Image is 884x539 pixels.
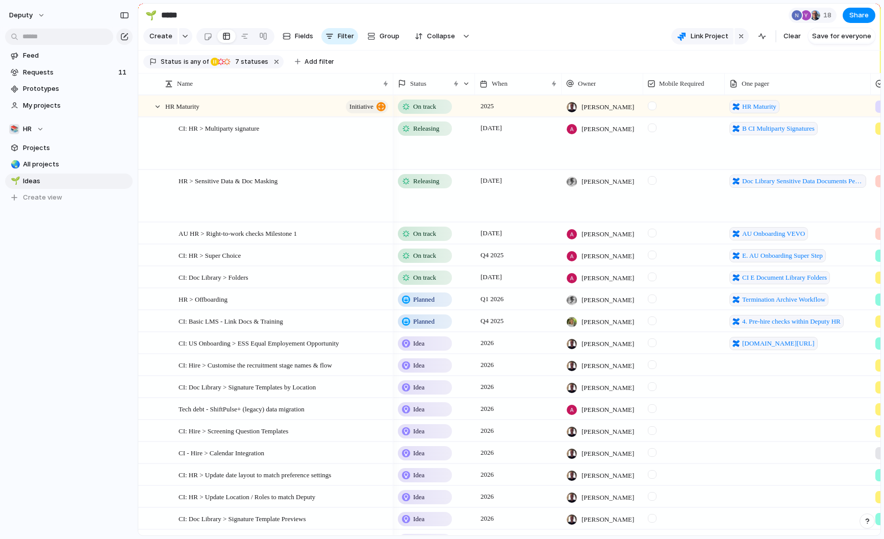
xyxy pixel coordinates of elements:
[582,514,634,525] span: [PERSON_NAME]
[413,360,424,371] span: Idea
[380,31,399,41] span: Group
[5,157,133,172] div: 🌏All projects
[179,175,277,186] span: HR > Sensitive Data & Doc Masking
[478,425,496,437] span: 2026
[149,31,172,41] span: Create
[5,140,133,156] a: Projects
[23,124,32,134] span: HR
[582,449,634,459] span: [PERSON_NAME]
[742,102,776,112] span: HR Maturity
[478,122,504,134] span: [DATE]
[582,383,634,393] span: [PERSON_NAME]
[179,249,241,261] span: CI: HR > Super Choice
[413,382,424,393] span: Idea
[742,251,823,261] span: E. AU Onboarding Super Step
[478,381,496,393] span: 2026
[413,176,439,186] span: Releasing
[478,315,506,327] span: Q4 2025
[161,57,182,66] span: Status
[478,227,504,239] span: [DATE]
[179,315,283,327] span: CI: Basic LMS - Link Docs & Training
[729,122,818,135] a: B CI Multiparty Signatures
[729,293,828,306] a: Termination Archive Workflow
[305,57,334,66] span: Add filter
[23,159,129,169] span: All projects
[582,124,634,134] span: [PERSON_NAME]
[182,56,211,67] button: isany of
[742,295,825,305] span: Termination Archive Workflow
[849,10,869,20] span: Share
[413,251,436,261] span: On track
[478,469,496,481] span: 2026
[582,317,634,327] span: [PERSON_NAME]
[582,177,634,187] span: [PERSON_NAME]
[5,81,133,96] a: Prototypes
[5,7,50,23] button: deputy
[289,55,340,69] button: Add filter
[742,316,841,327] span: 4. Pre-hire checks within Deputy HR
[413,316,435,327] span: Planned
[23,51,129,61] span: Feed
[179,359,332,371] span: CI: Hire > Customise the recruitment stage names & flow
[478,491,496,503] span: 2026
[179,447,264,458] span: CI - Hire > Calendar Integration
[729,271,830,284] a: CI E Document Library Folders
[729,337,818,350] a: [DOMAIN_NAME][URL]
[742,273,827,283] span: CI E Document Library Folders
[179,227,297,239] span: AU HR > Right-to-work checks Milestone 1
[582,493,634,503] span: [PERSON_NAME]
[143,28,178,44] button: Create
[179,337,339,349] span: CI: US Onboarding > ESS Equal Employement Opportunity
[23,143,129,153] span: Projects
[413,470,424,480] span: Idea
[179,381,316,393] span: CI: Doc Library > Signature Templates by Location
[779,28,805,44] button: Clear
[582,361,634,371] span: [PERSON_NAME]
[5,174,133,189] div: 🌱Ideas
[321,28,358,44] button: Filter
[478,447,496,459] span: 2026
[232,58,241,65] span: 7
[729,249,826,262] a: E. AU Onboarding Super Step
[179,469,331,480] span: CI: HR > Update date layout to match preference settings
[413,426,424,436] span: Idea
[232,57,268,66] span: statuses
[5,190,133,205] button: Create view
[23,84,129,94] span: Prototypes
[478,359,496,371] span: 2026
[478,271,504,283] span: [DATE]
[179,122,259,134] span: CI: HR > Multiparty signature
[478,337,496,349] span: 2026
[295,31,313,41] span: Fields
[582,471,634,481] span: [PERSON_NAME]
[578,79,596,89] span: Owner
[23,101,129,111] span: My projects
[582,427,634,437] span: [PERSON_NAME]
[729,315,844,328] a: 4. Pre-hire checks within Deputy HR
[478,249,506,261] span: Q4 2025
[478,512,496,525] span: 2026
[742,124,815,134] span: B CI Multiparty Signatures
[582,251,634,261] span: [PERSON_NAME]
[413,514,424,524] span: Idea
[478,175,504,187] span: [DATE]
[11,175,18,187] div: 🌱
[5,65,133,80] a: Requests11
[23,67,115,78] span: Requests
[179,491,315,502] span: CI: HR > Update Location / Roles to match Deputy
[582,405,634,415] span: [PERSON_NAME]
[729,175,866,188] a: Doc Library Sensitive Data Documents Permissions
[413,295,435,305] span: Planned
[413,124,439,134] span: Releasing
[9,10,33,20] span: deputy
[413,102,436,112] span: On track
[823,10,835,20] span: 18
[5,48,133,63] a: Feed
[179,271,248,283] span: CI: Doc Library > Folders
[742,229,805,239] span: AU Onboarding VEVO
[23,176,129,186] span: Ideas
[413,338,424,349] span: Idea
[413,273,436,283] span: On track
[184,57,189,66] span: is
[729,227,808,240] a: AU Onboarding VEVO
